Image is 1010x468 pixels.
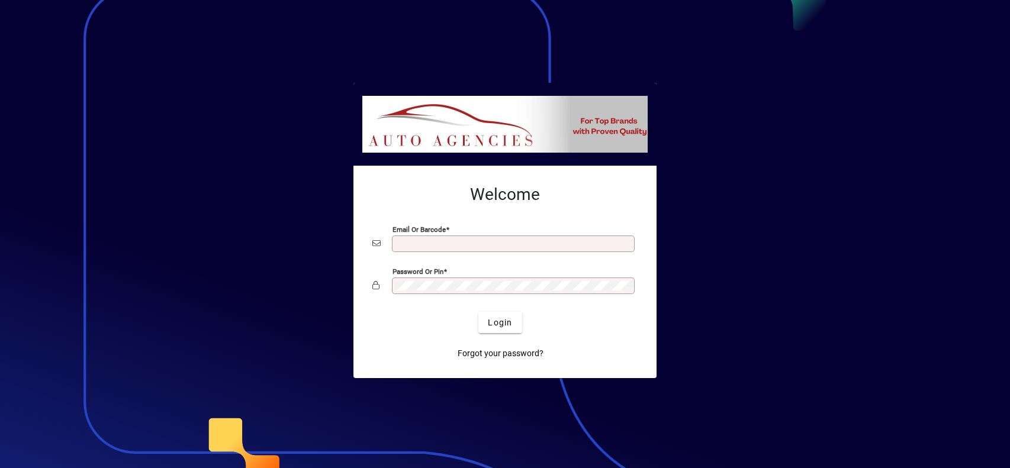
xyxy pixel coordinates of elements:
mat-label: Password or Pin [393,267,443,276]
button: Login [478,312,522,333]
h2: Welcome [372,185,638,205]
span: Login [488,317,512,329]
a: Forgot your password? [453,343,548,364]
mat-label: Email or Barcode [393,225,446,234]
span: Forgot your password? [458,347,543,360]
